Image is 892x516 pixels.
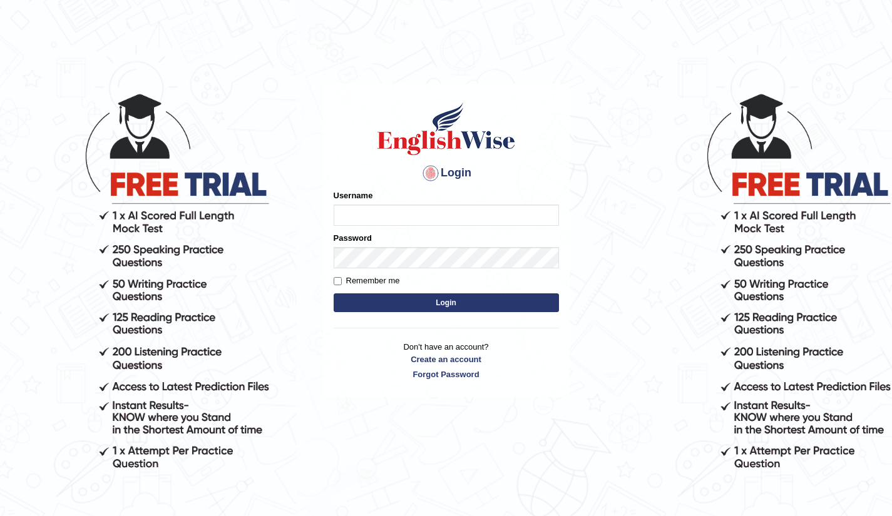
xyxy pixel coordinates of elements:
label: Remember me [334,275,400,287]
label: Username [334,190,373,201]
label: Password [334,232,372,244]
a: Create an account [334,353,559,365]
h4: Login [334,163,559,183]
a: Forgot Password [334,368,559,380]
p: Don't have an account? [334,341,559,380]
input: Remember me [334,277,342,285]
button: Login [334,293,559,312]
img: Logo of English Wise sign in for intelligent practice with AI [375,101,518,157]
